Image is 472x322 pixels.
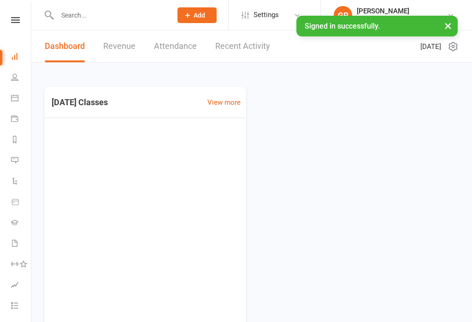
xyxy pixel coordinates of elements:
[440,16,456,36] button: ×
[52,148,189,160] span: General Class Gi - Juvenile/Adults
[45,30,85,62] a: Dashboard
[194,12,205,19] span: Add
[154,30,197,62] a: Attendance
[103,30,136,62] a: Revenue
[420,41,441,52] span: [DATE]
[207,97,241,108] a: View more
[54,9,165,22] input: Search...
[52,162,189,172] span: 12:30PM - 1:15PM | de Been Wodonga | Wodonga
[11,68,32,89] a: People
[305,22,380,30] span: Signed in successfully.
[254,5,279,25] span: Settings
[11,89,32,109] a: Calendar
[196,155,239,165] span: 4 / 30 attendees
[334,6,352,24] div: GP
[11,192,32,213] a: Product Sales
[11,109,32,130] a: Payments
[11,47,32,68] a: Dashboard
[357,7,447,15] div: [PERSON_NAME]
[357,15,447,24] div: de Been 100% [PERSON_NAME]
[177,7,217,23] button: Add
[215,30,270,62] a: Recent Activity
[44,94,115,111] h3: [DATE] Classes
[11,275,32,296] a: Assessments
[11,130,32,151] a: Reports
